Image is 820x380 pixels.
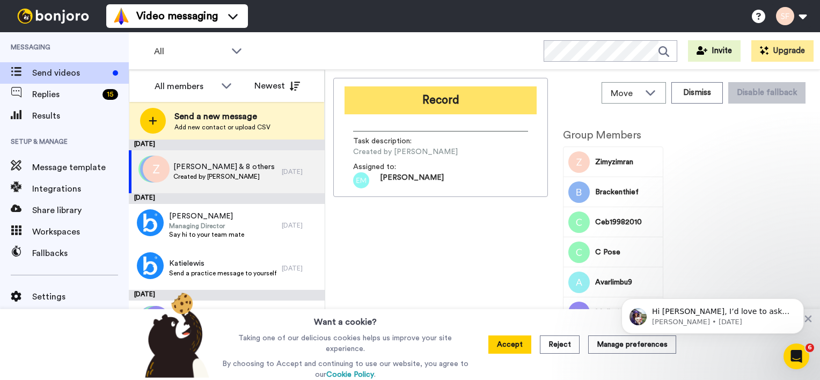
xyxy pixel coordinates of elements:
img: em.png [353,172,369,188]
span: Assigned to: [353,162,428,172]
span: Avarlimbu9 [595,277,659,288]
p: Message from Amy, sent 50w ago [47,41,185,51]
img: 68a3e1fe-e9b7-4177-81fe-ca5a74268a25.png [137,209,164,236]
span: Workspaces [32,225,129,238]
img: Image of Brackenthief [568,181,590,203]
span: Settings [32,290,129,303]
button: Dismiss [671,82,723,104]
iframe: Intercom live chat [784,344,809,369]
img: Image of Ceb19982010 [568,211,590,233]
div: [DATE] [129,140,325,150]
div: [DATE] [129,193,325,204]
p: By choosing to Accept and continuing to use our website, you agree to our . [219,359,471,380]
span: Brackenthief [595,187,659,198]
span: Hi [PERSON_NAME], I’d love to ask you a quick question: If [PERSON_NAME] could introduce a new fe... [47,31,184,93]
span: Send a new message [174,110,270,123]
a: Cookie Policy [326,371,374,378]
div: [DATE] [282,221,319,230]
span: Video messaging [136,9,218,24]
div: [DATE] [282,167,319,176]
p: Taking one of our delicious cookies helps us improve your site experience. [219,333,471,354]
span: Replies [32,88,98,101]
span: Created by [PERSON_NAME] [353,147,458,157]
button: Newest [246,75,308,97]
span: 6 [806,344,814,352]
button: Disable fallback [728,82,806,104]
img: abf07080-c69f-4eba-ac22-2c05f892c983.png [137,252,164,279]
span: Move [611,87,640,100]
span: All [154,45,226,58]
span: Zimyzimran [595,157,659,167]
span: Share library [32,204,129,217]
div: [DATE] [129,290,325,301]
img: bj-logo-header-white.svg [13,9,93,24]
span: Created by [PERSON_NAME] [173,172,275,181]
span: [PERSON_NAME] [169,211,244,222]
button: Accept [488,335,531,354]
img: Image of Mollszie123 [568,302,590,323]
span: Say hi to your team mate [169,230,244,239]
span: [PERSON_NAME] & 8 others [173,162,275,172]
span: Mollszie123 [595,307,659,318]
img: bear-with-cookie.png [135,292,215,378]
img: Image of C pose [568,242,590,263]
button: Manage preferences [588,335,676,354]
div: All members [155,80,216,93]
span: C Pose [595,247,659,258]
img: c.png [138,156,165,182]
span: Integrations [32,182,129,195]
span: Send videos [32,67,108,79]
button: Record [345,86,537,114]
button: Reject [540,335,580,354]
img: z.png [143,156,170,182]
span: Ceb19982010 [595,217,659,228]
button: Invite [688,40,741,62]
span: Fallbacks [32,247,129,260]
img: b.png [140,156,167,182]
span: Katielewis [169,258,276,269]
div: 15 [102,89,118,100]
iframe: Intercom notifications message [605,276,820,351]
span: Send a practice message to yourself [169,269,276,277]
span: Managing Director [169,222,244,230]
h2: Group Members [563,129,663,141]
img: vm-color.svg [113,8,130,25]
span: Task description : [353,136,428,147]
h3: Want a cookie? [314,309,377,328]
span: Message template [32,161,129,174]
span: Results [32,109,129,122]
div: [DATE] [282,264,319,273]
button: Upgrade [751,40,814,62]
img: Image of Avarlimbu9 [568,272,590,293]
img: Image of Zimyzimran [568,151,590,173]
span: [PERSON_NAME] [380,172,444,188]
span: Add new contact or upload CSV [174,123,270,131]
